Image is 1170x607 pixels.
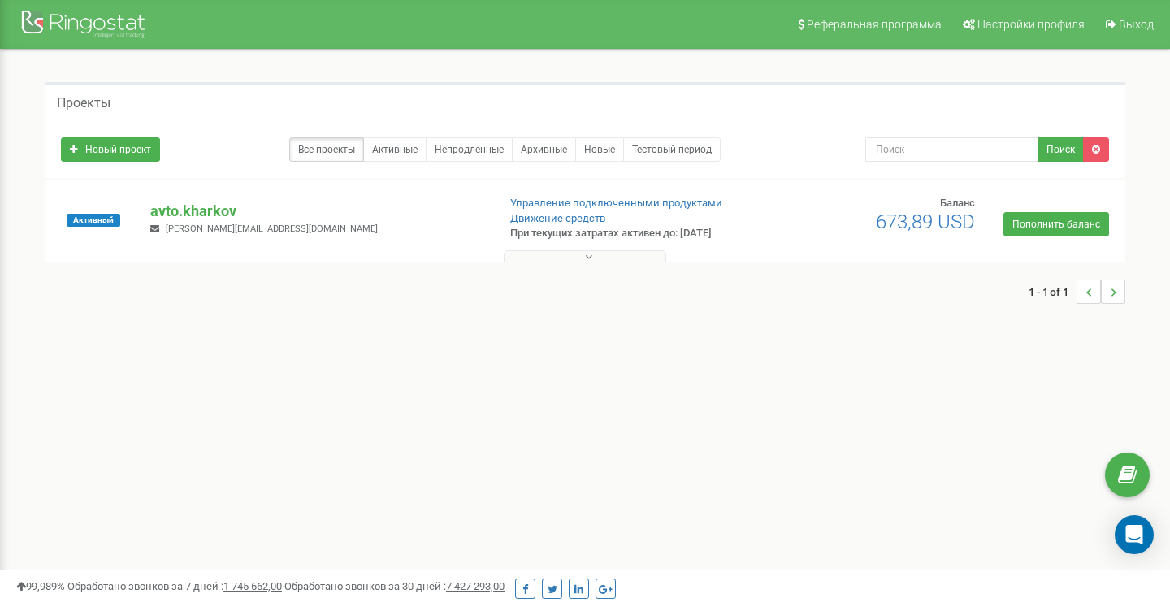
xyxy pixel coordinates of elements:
a: Движение средств [510,212,605,224]
span: 673,89 USD [876,210,975,233]
a: Тестовый период [623,137,721,162]
span: Реферальная программа [807,18,942,31]
a: Активные [363,137,427,162]
span: Обработано звонков за 7 дней : [67,580,282,592]
u: 1 745 662,00 [223,580,282,592]
h5: Проекты [57,96,110,111]
span: Настройки профиля [977,18,1085,31]
span: Баланс [940,197,975,209]
u: 7 427 293,00 [446,580,505,592]
button: Поиск [1038,137,1084,162]
input: Поиск [865,137,1038,162]
span: 99,989% [16,580,65,592]
span: Выход [1119,18,1154,31]
p: avto.kharkov [150,201,483,222]
nav: ... [1029,263,1125,320]
div: Open Intercom Messenger [1115,515,1154,554]
a: Новый проект [61,137,160,162]
p: При текущих затратах активен до: [DATE] [510,226,754,241]
a: Управление подключенными продуктами [510,197,722,209]
a: Пополнить баланс [1003,212,1109,236]
a: Новые [575,137,624,162]
span: Обработано звонков за 30 дней : [284,580,505,592]
span: 1 - 1 of 1 [1029,280,1077,304]
a: Архивные [512,137,576,162]
a: Все проекты [289,137,364,162]
span: [PERSON_NAME][EMAIL_ADDRESS][DOMAIN_NAME] [166,223,378,234]
span: Активный [67,214,120,227]
a: Непродленные [426,137,513,162]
